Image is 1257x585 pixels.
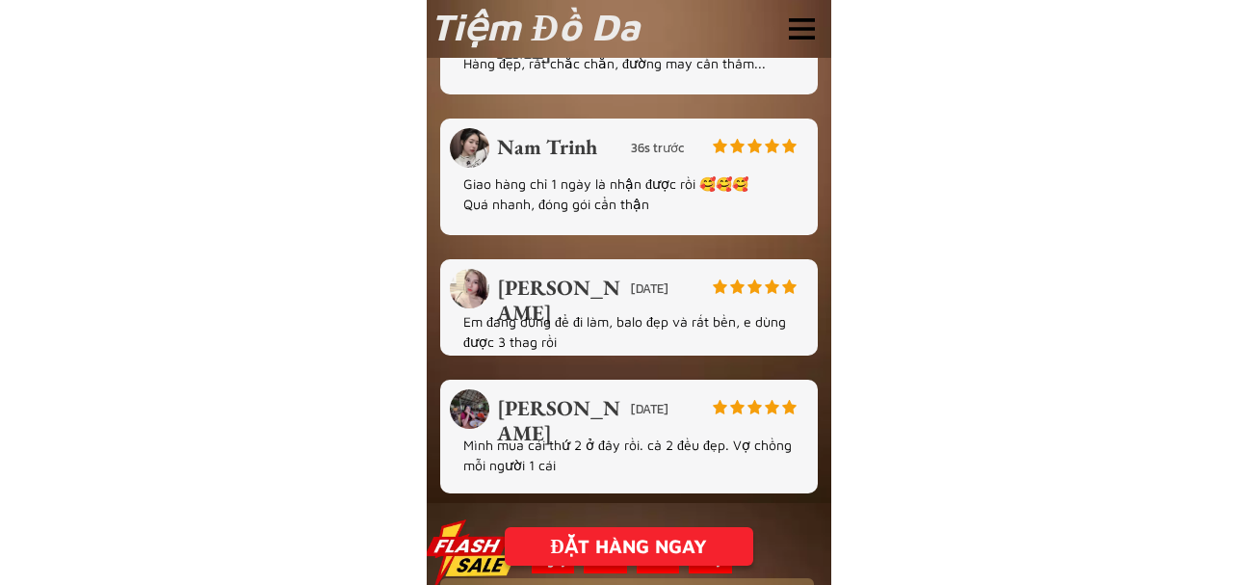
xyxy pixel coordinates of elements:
[505,532,753,561] div: ĐẶT HÀNG NGAY
[497,396,632,447] p: [PERSON_NAME]
[497,276,632,327] p: [PERSON_NAME]
[463,173,794,214] p: Giao hàng chỉ 1 ngày là nhận được rồi 🥰🥰🥰 Quá nhanh, đóng gói cẩn thận
[631,400,714,419] h3: [DATE]
[497,135,632,160] p: Nam Trinh
[463,53,794,73] p: Hàng đẹp, rất chắc chắn, đường may cẩn thâm...
[631,139,714,158] h3: 36s trước
[463,311,794,352] p: Em đang dùng để đi làm, balo đẹp và rất bền, e dùng được 3 thag rồi
[463,435,794,495] p: Mình mua cái thứ 2 ở đây rồi. cả 2 đều đẹp. Vợ chồng mỗi người 1 cái
[631,279,714,299] h3: [DATE]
